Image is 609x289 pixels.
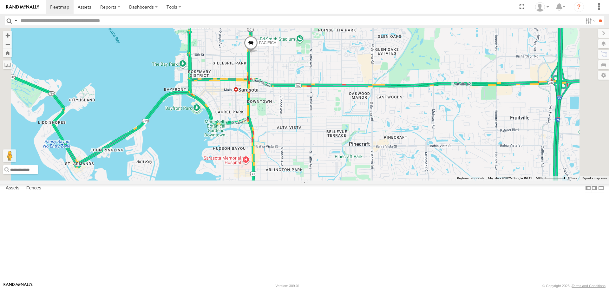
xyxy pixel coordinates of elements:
[457,176,484,181] button: Keyboard shortcuts
[598,184,604,193] label: Hide Summary Table
[23,184,44,193] label: Fences
[598,71,609,80] label: Map Settings
[533,2,551,12] div: Jerry Dewberry
[591,184,598,193] label: Dock Summary Table to the Right
[583,16,597,25] label: Search Filter Options
[585,184,591,193] label: Dock Summary Table to the Left
[3,49,12,57] button: Zoom Home
[542,284,606,288] div: © Copyright 2025 -
[259,41,276,45] span: PACIFICA
[276,284,300,288] div: Version: 309.01
[13,16,18,25] label: Search Query
[574,2,584,12] i: ?
[582,176,607,180] a: Report a map error
[536,176,545,180] span: 500 m
[534,176,567,181] button: Map Scale: 500 m per 59 pixels
[488,176,532,180] span: Map data ©2025 Google, INEGI
[3,283,33,289] a: Visit our Website
[572,284,606,288] a: Terms and Conditions
[570,177,577,179] a: Terms (opens in new tab)
[3,60,12,69] label: Measure
[3,184,23,193] label: Assets
[3,149,16,162] button: Drag Pegman onto the map to open Street View
[6,5,39,9] img: rand-logo.svg
[3,40,12,49] button: Zoom out
[3,31,12,40] button: Zoom in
